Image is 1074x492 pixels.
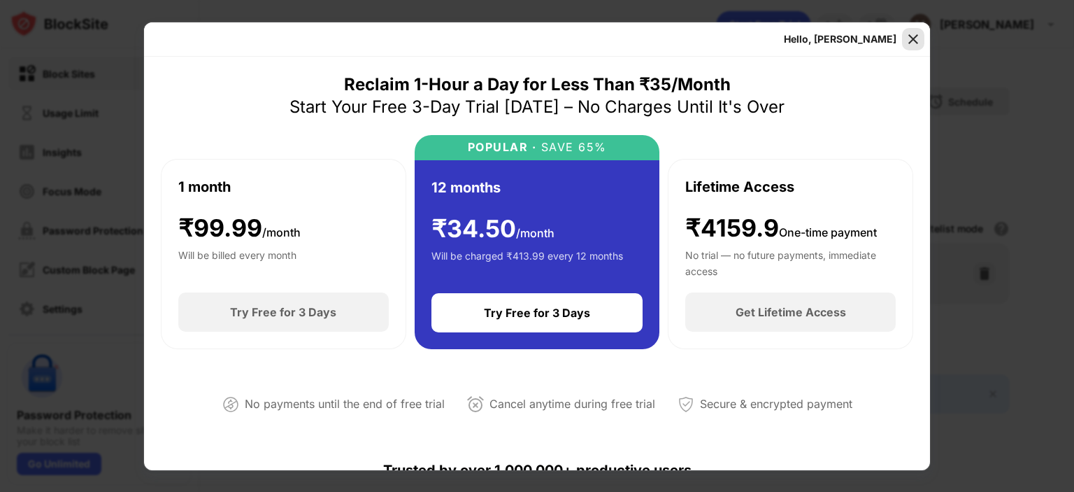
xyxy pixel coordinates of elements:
[468,141,537,154] div: POPULAR ·
[489,394,655,414] div: Cancel anytime during free trial
[685,248,896,276] div: No trial — no future payments, immediate access
[484,306,590,320] div: Try Free for 3 Days
[245,394,445,414] div: No payments until the end of free trial
[736,305,846,319] div: Get Lifetime Access
[344,73,731,96] div: Reclaim 1-Hour a Day for Less Than ₹35/Month
[262,225,301,239] span: /month
[230,305,336,319] div: Try Free for 3 Days
[431,177,501,198] div: 12 months
[700,394,852,414] div: Secure & encrypted payment
[784,34,896,45] div: Hello, [PERSON_NAME]
[222,396,239,413] img: not-paying
[779,225,877,239] span: One-time payment
[467,396,484,413] img: cancel-anytime
[431,248,623,276] div: Will be charged ₹413.99 every 12 months
[178,214,301,243] div: ₹ 99.99
[516,226,554,240] span: /month
[289,96,785,118] div: Start Your Free 3-Day Trial [DATE] – No Charges Until It's Over
[178,176,231,197] div: 1 month
[678,396,694,413] img: secured-payment
[685,176,794,197] div: Lifetime Access
[685,214,877,243] div: ₹4159.9
[431,215,554,244] div: ₹ 34.50
[536,141,607,154] div: SAVE 65%
[178,248,296,276] div: Will be billed every month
